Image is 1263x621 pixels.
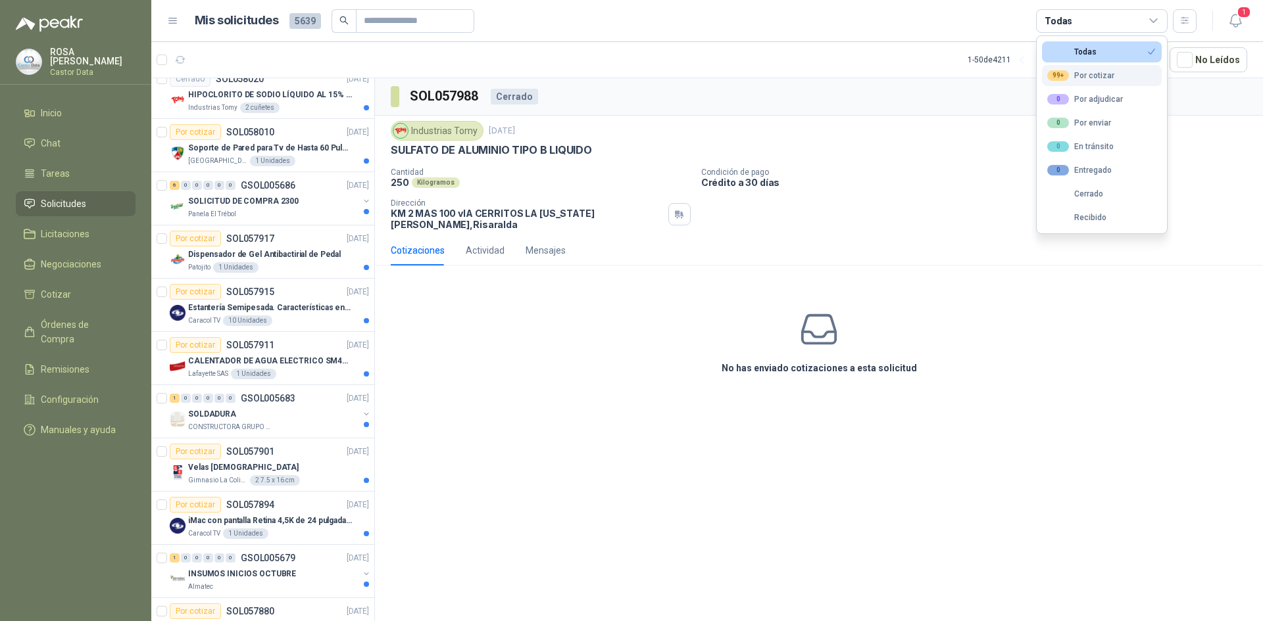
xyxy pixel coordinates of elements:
img: Company Logo [393,124,408,138]
p: [DATE] [347,339,369,352]
p: SOLDADURA [188,408,236,421]
p: [DATE] [347,286,369,298]
h3: No has enviado cotizaciones a esta solicitud [722,361,917,375]
a: Manuales y ayuda [16,417,136,442]
button: 0Por enviar [1042,112,1162,133]
p: SOL057894 [226,500,274,509]
div: Kilogramos [412,177,460,188]
p: [DATE] [489,125,515,137]
a: Remisiones [16,357,136,382]
span: 5639 [289,13,321,29]
button: 0Entregado [1042,160,1162,181]
p: GSOL005679 [241,553,295,563]
p: Caracol TV [188,528,220,539]
div: 1 - 50 de 4211 [968,49,1053,70]
span: Chat [41,136,61,150]
p: CALENTADOR DE AGUA ELECTRICO SM400 5-9LITROS [188,355,352,367]
div: 1 [170,394,180,403]
p: Gimnasio La Colina [188,475,247,486]
div: 1 Unidades [250,156,295,166]
span: Órdenes de Compra [41,317,123,346]
button: 1 [1224,9,1247,33]
p: HIPOCLORITO DE SODIO LÍQUIDO AL 15% CONT NETO 20L [188,89,352,101]
p: Industrias Tomy [188,103,237,113]
p: Patojito [188,262,210,273]
p: Crédito a 30 días [701,177,1258,188]
img: Logo peakr [16,16,83,32]
p: SOL058020 [216,74,264,83]
div: 0 [214,181,224,190]
p: [DATE] [347,73,369,85]
div: Por cotizar [170,231,221,246]
div: 0 [1047,94,1069,104]
div: Por cotizar [170,337,221,353]
div: Por cotizar [170,284,221,300]
div: 0 [1047,141,1069,152]
div: 99+ [1047,70,1069,81]
div: Mensajes [526,243,566,258]
button: 0Por adjudicar [1042,89,1162,110]
img: Company Logo [170,358,186,374]
div: 2 7.5 x 16 cm [250,475,300,486]
button: 0En tránsito [1042,136,1162,157]
div: 0 [226,181,235,190]
p: SOL058010 [226,127,274,137]
div: 0 [1047,118,1069,128]
p: SOL057901 [226,447,274,456]
div: Cerrado [1047,189,1103,198]
p: Dirección [391,198,663,208]
div: 0 [192,553,202,563]
p: [DATE] [347,233,369,245]
p: KM 2 MAS 100 vIA CERRITOS LA [US_STATE] [PERSON_NAME] , Risaralda [391,208,663,230]
p: SOL057880 [226,607,274,616]
div: 0 [192,394,202,403]
a: Solicitudes [16,191,136,216]
button: Todas [1042,41,1162,62]
a: Por cotizarSOL058010[DATE] Company LogoSoporte de Pared para Tv de Hasta 60 Pulgadas con Brazo Ar... [151,119,374,172]
p: SULFATO DE ALUMINIO TIPO B LIQUIDO [391,143,592,157]
div: Actividad [466,243,505,258]
div: Por cotizar [170,603,221,619]
div: Entregado [1047,165,1112,175]
a: 6 0 0 0 0 0 GSOL005686[DATE] Company LogoSOLICITUD DE COMPRA 2300Panela El Trébol [170,177,372,219]
p: Soporte de Pared para Tv de Hasta 60 Pulgadas con Brazo Articulado [188,142,352,154]
a: Configuración [16,387,136,412]
div: Por cotizar [170,444,221,459]
div: Por adjudicar [1047,94,1123,104]
a: Por cotizarSOL057917[DATE] Company LogoDispensador de Gel Antibactirial de PedalPatojito1 Unidades [151,225,374,279]
p: Caracol TV [188,315,220,326]
div: 1 Unidades [213,262,259,273]
p: [DATE] [347,605,369,618]
div: Cerrado [491,89,538,104]
div: Todas [1047,47,1097,57]
div: Por cotizar [170,124,221,140]
span: Licitaciones [41,227,89,241]
img: Company Logo [170,252,186,267]
p: [DATE] [347,392,369,405]
p: [DATE] [347,179,369,192]
div: 0 [192,181,202,190]
h1: Mis solicitudes [195,11,279,30]
button: 99+Por cotizar [1042,65,1162,86]
span: Cotizar [41,287,71,302]
a: CerradoSOL058020[DATE] Company LogoHIPOCLORITO DE SODIO LÍQUIDO AL 15% CONT NETO 20LIndustrias To... [151,66,374,119]
div: 2 cuñetes [240,103,280,113]
a: Cotizar [16,282,136,307]
p: [DATE] [347,552,369,564]
div: 10 Unidades [223,315,272,326]
a: Por cotizarSOL057911[DATE] Company LogoCALENTADOR DE AGUA ELECTRICO SM400 5-9LITROSLafayette SAS1... [151,332,374,385]
span: Inicio [41,106,62,120]
a: Licitaciones [16,221,136,246]
a: Órdenes de Compra [16,312,136,352]
span: Negociaciones [41,257,101,271]
div: Cerrado [170,71,210,87]
img: Company Logo [170,411,186,427]
img: Company Logo [170,571,186,587]
a: 1 0 0 0 0 0 GSOL005683[DATE] Company LogoSOLDADURACONSTRUCTORA GRUPO FIP [170,390,372,432]
div: 0 [214,553,224,563]
span: Tareas [41,166,70,181]
div: 0 [214,394,224,403]
a: Por cotizarSOL057901[DATE] Company LogoVelas [DEMOGRAPHIC_DATA]Gimnasio La Colina2 7.5 x 16 cm [151,438,374,492]
p: Castor Data [50,68,136,76]
span: search [339,16,349,25]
